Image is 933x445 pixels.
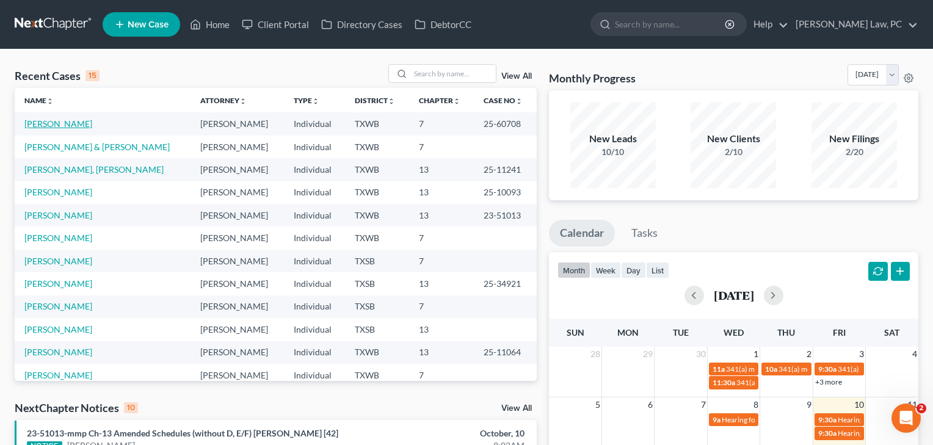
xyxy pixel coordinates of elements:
[236,13,315,35] a: Client Portal
[695,347,707,361] span: 30
[736,378,854,387] span: 341(a) meeting for [PERSON_NAME]
[811,132,897,146] div: New Filings
[570,132,656,146] div: New Leads
[345,181,409,204] td: TXWB
[567,327,584,338] span: Sun
[409,364,474,386] td: 7
[191,318,284,341] td: [PERSON_NAME]
[570,146,656,158] div: 10/10
[345,272,409,295] td: TXSB
[355,96,395,105] a: Districtunfold_more
[284,272,345,295] td: Individual
[615,13,727,35] input: Search by name...
[833,327,846,338] span: Fri
[24,187,92,197] a: [PERSON_NAME]
[191,136,284,158] td: [PERSON_NAME]
[589,347,601,361] span: 28
[184,13,236,35] a: Home
[549,220,615,247] a: Calendar
[15,400,138,415] div: NextChapter Notices
[714,289,754,302] h2: [DATE]
[646,262,669,278] button: list
[345,158,409,181] td: TXWB
[752,397,760,412] span: 8
[409,250,474,272] td: 7
[191,272,284,295] td: [PERSON_NAME]
[345,136,409,158] td: TXWB
[617,327,639,338] span: Mon
[891,403,921,433] iframe: Intercom live chat
[410,65,496,82] input: Search by name...
[15,68,100,83] div: Recent Cases
[700,397,707,412] span: 7
[284,112,345,135] td: Individual
[409,341,474,364] td: 13
[294,96,319,105] a: Typeunfold_more
[345,226,409,249] td: TXWB
[284,136,345,158] td: Individual
[409,295,474,318] td: 7
[474,158,537,181] td: 25-11241
[409,181,474,204] td: 13
[284,158,345,181] td: Individual
[345,341,409,364] td: TXWB
[906,397,918,412] span: 11
[453,98,460,105] i: unfold_more
[191,341,284,364] td: [PERSON_NAME]
[818,415,837,424] span: 9:30a
[818,429,837,438] span: 9:30a
[408,13,477,35] a: DebtorCC
[24,347,92,357] a: [PERSON_NAME]
[713,364,725,374] span: 11a
[24,164,164,175] a: [PERSON_NAME], [PERSON_NAME]
[24,278,92,289] a: [PERSON_NAME]
[620,220,669,247] a: Tasks
[805,397,813,412] span: 9
[777,327,795,338] span: Thu
[409,272,474,295] td: 13
[24,96,54,105] a: Nameunfold_more
[484,96,523,105] a: Case Nounfold_more
[594,397,601,412] span: 5
[409,204,474,226] td: 13
[284,226,345,249] td: Individual
[191,364,284,386] td: [PERSON_NAME]
[24,324,92,335] a: [PERSON_NAME]
[474,112,537,135] td: 25-60708
[345,204,409,226] td: TXWB
[917,403,926,413] span: 2
[191,181,284,204] td: [PERSON_NAME]
[284,364,345,386] td: Individual
[691,146,776,158] div: 2/10
[284,341,345,364] td: Individual
[345,364,409,386] td: TXWB
[811,146,897,158] div: 2/20
[474,181,537,204] td: 25-10093
[191,204,284,226] td: [PERSON_NAME]
[474,204,537,226] td: 23-51013
[911,347,918,361] span: 4
[200,96,247,105] a: Attorneyunfold_more
[515,98,523,105] i: unfold_more
[191,295,284,318] td: [PERSON_NAME]
[284,204,345,226] td: Individual
[673,327,689,338] span: Tue
[853,397,865,412] span: 10
[85,70,100,81] div: 15
[474,341,537,364] td: 25-11064
[409,136,474,158] td: 7
[191,112,284,135] td: [PERSON_NAME]
[191,158,284,181] td: [PERSON_NAME]
[409,318,474,341] td: 13
[345,295,409,318] td: TXSB
[647,397,654,412] span: 6
[409,112,474,135] td: 7
[501,72,532,81] a: View All
[722,415,882,424] span: Hearing for [PERSON_NAME] & [PERSON_NAME]
[345,250,409,272] td: TXSB
[284,295,345,318] td: Individual
[726,364,844,374] span: 341(a) meeting for [PERSON_NAME]
[27,428,338,438] a: 23-51013-mmp Ch-13 Amended Schedules (without D, E/F) [PERSON_NAME] [42]
[124,402,138,413] div: 10
[409,158,474,181] td: 13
